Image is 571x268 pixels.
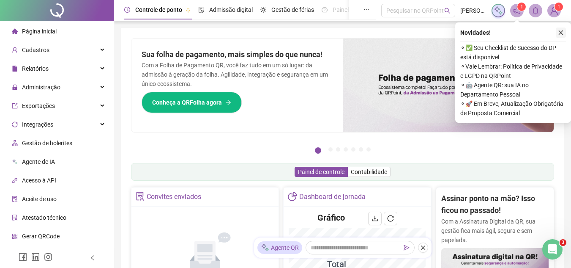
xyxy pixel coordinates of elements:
[44,253,52,261] span: instagram
[351,147,355,152] button: 5
[328,147,333,152] button: 2
[257,241,302,254] div: Agente QR
[12,66,18,72] span: file
[372,215,378,222] span: download
[22,177,56,184] span: Acesso à API
[351,169,387,175] span: Contabilidade
[420,245,426,251] span: close
[147,190,201,204] div: Convites enviados
[271,6,314,13] span: Gestão de férias
[12,177,18,183] span: api
[288,192,297,201] span: pie-chart
[441,193,549,217] h2: Assinar ponto na mão? Isso ficou no passado!
[12,28,18,34] span: home
[142,92,242,113] button: Conheça a QRFolha agora
[198,7,204,13] span: file-done
[532,7,539,14] span: bell
[142,61,333,88] p: Com a Folha de Pagamento QR, você faz tudo em um só lugar: da admissão à geração da folha. Agilid...
[542,239,563,260] iframe: Intercom live chat
[31,253,40,261] span: linkedin
[336,147,340,152] button: 3
[261,243,269,252] img: sparkle-icon.fc2bf0ac1784a2077858766a79e2daf3.svg
[12,215,18,221] span: solution
[322,7,328,13] span: dashboard
[22,65,49,72] span: Relatórios
[460,99,566,118] span: ⚬ 🚀 Em Breve, Atualização Obrigatória de Proposta Comercial
[520,4,523,10] span: 1
[22,214,66,221] span: Atestado técnico
[12,47,18,53] span: user-add
[344,147,348,152] button: 4
[560,239,566,246] span: 3
[12,140,18,146] span: apartment
[136,192,145,201] span: solution
[90,255,96,261] span: left
[494,6,503,15] img: sparkle-icon.fc2bf0ac1784a2077858766a79e2daf3.svg
[135,6,182,13] span: Controle de ponto
[299,190,366,204] div: Dashboard de jornada
[343,39,554,132] img: banner%2F8d14a306-6205-4263-8e5b-06e9a85ad873.png
[22,28,57,35] span: Página inicial
[460,6,486,15] span: [PERSON_NAME]
[12,233,18,239] span: qrcode
[12,122,18,127] span: sync
[12,103,18,109] span: export
[22,233,60,240] span: Gerar QRCode
[359,147,363,152] button: 6
[460,43,566,62] span: ⚬ ✅ Seu Checklist de Sucesso do DP está disponível
[366,147,371,152] button: 7
[142,49,333,61] h2: Sua folha de pagamento, mais simples do que nunca!
[517,3,526,11] sup: 1
[548,4,560,17] img: 83890
[22,140,72,146] span: Gestão de holerites
[317,212,345,224] h4: Gráfico
[209,6,253,13] span: Admissão digital
[333,6,366,13] span: Painel do DP
[22,47,49,53] span: Cadastros
[460,28,491,37] span: Novidades !
[557,4,560,10] span: 1
[558,30,564,36] span: close
[22,102,55,109] span: Exportações
[19,253,27,261] span: facebook
[260,7,266,13] span: sun
[22,121,53,128] span: Integrações
[513,7,521,14] span: notification
[186,8,191,13] span: pushpin
[404,245,410,251] span: send
[363,7,369,13] span: ellipsis
[152,98,222,107] span: Conheça a QRFolha agora
[460,80,566,99] span: ⚬ 🤖 Agente QR: sua IA no Departamento Pessoal
[12,84,18,90] span: lock
[387,215,394,222] span: reload
[22,158,55,165] span: Agente de IA
[298,169,344,175] span: Painel de controle
[22,196,57,202] span: Aceite de uso
[225,99,231,105] span: arrow-right
[124,7,130,13] span: clock-circle
[12,196,18,202] span: audit
[555,3,563,11] sup: Atualize o seu contato no menu Meus Dados
[460,62,566,80] span: ⚬ Vale Lembrar: Política de Privacidade e LGPD na QRPoint
[441,217,549,245] p: Com a Assinatura Digital da QR, sua gestão fica mais ágil, segura e sem papelada.
[22,84,60,91] span: Administração
[315,147,321,154] button: 1
[444,8,451,14] span: search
